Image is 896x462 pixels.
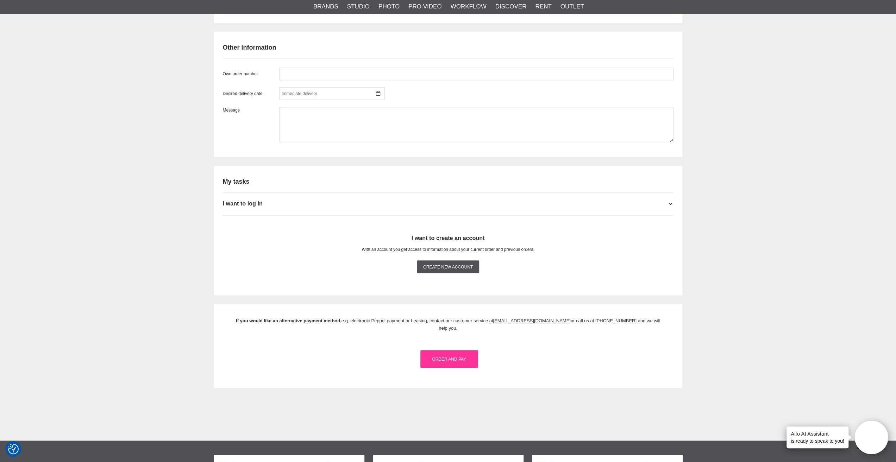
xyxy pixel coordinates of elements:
[412,235,485,241] font: I want to create an account
[378,3,400,10] font: Photo
[432,357,466,362] font: Order and Pay
[420,350,478,368] a: Order and Pay
[362,247,534,252] font: With an account you get access to information about your current order and previous orders.
[495,2,527,11] a: Discover
[535,3,551,10] font: Rent
[313,2,338,11] a: Brands
[408,2,441,11] a: Pro Video
[560,3,584,10] font: Outlet
[223,178,250,185] font: My tasks
[8,444,19,454] img: Revisit consent button
[451,2,487,11] a: Workflow
[347,3,370,10] font: Studio
[495,3,527,10] font: Discover
[791,438,844,444] font: is ready to speak to you!
[423,265,473,270] font: Create new account
[451,3,487,10] font: Workflow
[223,91,263,96] font: Desired delivery date
[408,3,441,10] font: Pro Video
[417,260,479,273] a: Create new account
[378,2,400,11] a: Photo
[535,2,551,11] a: Rent
[347,2,370,11] a: Studio
[223,71,258,76] font: Own order number
[8,443,19,455] button: Consent Preferences
[493,318,570,323] a: [EMAIL_ADDRESS][DOMAIN_NAME]
[560,2,584,11] a: Outlet
[342,318,493,323] font: e.g. electronic Peppol payment or Leasing, contact our customer service at
[791,431,829,437] font: Aifo AI Assistant
[223,200,263,207] font: I want to log in
[223,108,240,113] font: Message
[313,3,338,10] font: Brands
[236,318,342,323] font: If you would like an alternative payment method,
[439,318,660,331] font: or call us at [PHONE_NUMBER] and we will help you.
[223,44,276,51] font: Other information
